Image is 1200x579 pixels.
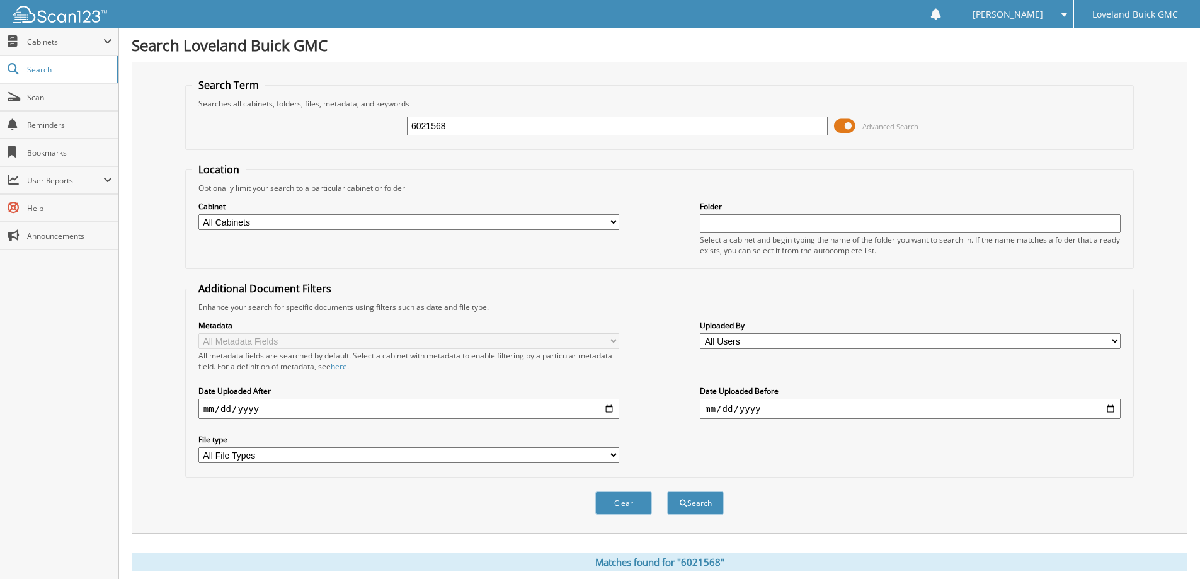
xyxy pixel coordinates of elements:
[27,64,110,75] span: Search
[198,350,619,372] div: All metadata fields are searched by default. Select a cabinet with metadata to enable filtering b...
[27,37,103,47] span: Cabinets
[192,98,1127,109] div: Searches all cabinets, folders, files, metadata, and keywords
[700,320,1121,331] label: Uploaded By
[27,175,103,186] span: User Reports
[700,201,1121,212] label: Folder
[192,78,265,92] legend: Search Term
[700,234,1121,256] div: Select a cabinet and begin typing the name of the folder you want to search in. If the name match...
[192,302,1127,312] div: Enhance your search for specific documents using filters such as date and file type.
[1092,11,1178,18] span: Loveland Buick GMC
[192,163,246,176] legend: Location
[973,11,1043,18] span: [PERSON_NAME]
[192,282,338,295] legend: Additional Document Filters
[667,491,724,515] button: Search
[192,183,1127,193] div: Optionally limit your search to a particular cabinet or folder
[132,35,1187,55] h1: Search Loveland Buick GMC
[27,203,112,214] span: Help
[700,386,1121,396] label: Date Uploaded Before
[198,320,619,331] label: Metadata
[132,553,1187,571] div: Matches found for "6021568"
[331,361,347,372] a: here
[198,386,619,396] label: Date Uploaded After
[198,399,619,419] input: start
[13,6,107,23] img: scan123-logo-white.svg
[27,147,112,158] span: Bookmarks
[27,120,112,130] span: Reminders
[27,92,112,103] span: Scan
[862,122,918,131] span: Advanced Search
[595,491,652,515] button: Clear
[700,399,1121,419] input: end
[198,201,619,212] label: Cabinet
[198,434,619,445] label: File type
[27,231,112,241] span: Announcements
